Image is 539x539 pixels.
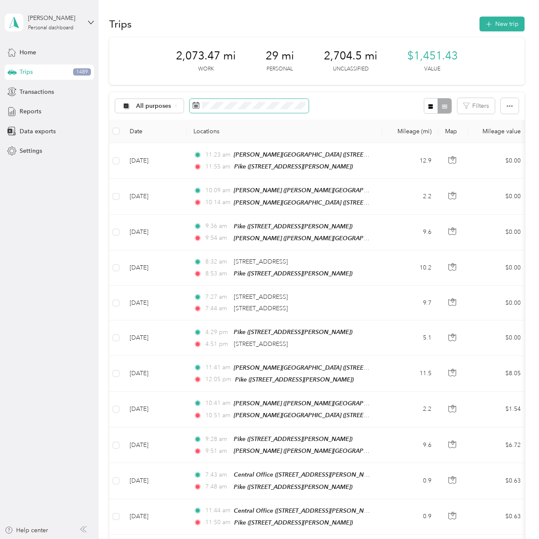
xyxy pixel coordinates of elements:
[205,506,230,515] span: 11:44 am
[235,376,354,383] span: Pike ([STREET_ADDRESS][PERSON_NAME])
[382,356,438,392] td: 11.5
[438,120,468,143] th: Map
[205,186,230,195] span: 10:09 am
[234,507,410,514] span: Central Office ([STREET_ADDRESS][PERSON_NAME][US_STATE])
[468,250,528,286] td: $0.00
[123,286,187,320] td: [DATE]
[5,526,48,535] button: Help center
[123,427,187,463] td: [DATE]
[123,356,187,392] td: [DATE]
[205,435,230,444] span: 9:28 am
[123,179,187,214] td: [DATE]
[205,470,230,480] span: 7:43 am
[468,427,528,463] td: $6.72
[468,499,528,535] td: $0.63
[234,471,410,478] span: Central Office ([STREET_ADDRESS][PERSON_NAME][US_STATE])
[234,400,491,407] span: [PERSON_NAME] ([PERSON_NAME][GEOGRAPHIC_DATA], [GEOGRAPHIC_DATA], [US_STATE])
[382,392,438,427] td: 2.2
[205,150,230,160] span: 11:23 am
[123,120,187,143] th: Date
[20,87,54,96] span: Transactions
[205,446,230,456] span: 9:51 am
[205,340,230,349] span: 4:51 pm
[205,304,230,313] span: 7:44 am
[468,143,528,179] td: $0.00
[234,163,353,170] span: Pike ([STREET_ADDRESS][PERSON_NAME])
[382,499,438,535] td: 0.9
[205,198,230,207] span: 10:14 am
[205,222,230,231] span: 9:36 am
[234,447,491,455] span: [PERSON_NAME] ([PERSON_NAME][GEOGRAPHIC_DATA], [GEOGRAPHIC_DATA], [US_STATE])
[234,364,430,371] span: [PERSON_NAME][GEOGRAPHIC_DATA] ([STREET_ADDRESS][US_STATE])
[468,463,528,499] td: $0.63
[205,269,230,278] span: 8:53 am
[234,340,288,348] span: [STREET_ADDRESS]
[205,518,230,527] span: 11:50 am
[123,392,187,427] td: [DATE]
[123,143,187,179] td: [DATE]
[234,412,430,419] span: [PERSON_NAME][GEOGRAPHIC_DATA] ([STREET_ADDRESS][US_STATE])
[424,65,440,73] p: Value
[205,399,230,408] span: 10:41 am
[324,49,377,63] span: 2,704.5 mi
[234,187,491,194] span: [PERSON_NAME] ([PERSON_NAME][GEOGRAPHIC_DATA], [GEOGRAPHIC_DATA], [US_STATE])
[205,375,231,384] span: 12:05 pm
[407,49,458,63] span: $1,451.43
[468,356,528,392] td: $8.05
[491,491,539,539] iframe: Everlance-gr Chat Button Frame
[205,257,230,267] span: 8:32 am
[28,25,74,31] div: Personal dashboard
[382,427,438,463] td: 9.6
[234,235,491,242] span: [PERSON_NAME] ([PERSON_NAME][GEOGRAPHIC_DATA], [GEOGRAPHIC_DATA], [US_STATE])
[382,120,438,143] th: Mileage (mi)
[20,127,56,136] span: Data exports
[234,519,353,526] span: Pike ([STREET_ADDRESS][PERSON_NAME])
[267,65,293,73] p: Personal
[123,250,187,286] td: [DATE]
[234,328,352,335] span: Pike ([STREET_ADDRESS][PERSON_NAME])
[205,363,230,372] span: 11:41 am
[198,65,214,73] p: Work
[234,151,430,158] span: [PERSON_NAME][GEOGRAPHIC_DATA] ([STREET_ADDRESS][US_STATE])
[234,258,288,265] span: [STREET_ADDRESS]
[205,411,230,420] span: 10:51 am
[266,49,294,63] span: 29 mi
[205,162,230,171] span: 11:55 am
[333,65,369,73] p: Unclassified
[234,483,352,490] span: Pike ([STREET_ADDRESS][PERSON_NAME])
[20,146,42,155] span: Settings
[123,320,187,356] td: [DATE]
[123,499,187,535] td: [DATE]
[468,120,528,143] th: Mileage value
[382,286,438,320] td: 9.7
[187,120,382,143] th: Locations
[136,103,171,109] span: All purposes
[205,233,230,243] span: 9:54 am
[73,68,91,76] span: 1489
[382,215,438,250] td: 9.6
[234,435,352,442] span: Pike ([STREET_ADDRESS][PERSON_NAME])
[20,48,36,57] span: Home
[20,67,33,76] span: Trips
[234,270,352,277] span: Pike ([STREET_ADDRESS][PERSON_NAME])
[468,179,528,214] td: $0.00
[20,107,41,116] span: Reports
[205,328,230,337] span: 4:29 pm
[382,179,438,214] td: 2.2
[468,286,528,320] td: $0.00
[234,223,352,230] span: Pike ([STREET_ADDRESS][PERSON_NAME])
[205,292,230,302] span: 7:27 am
[382,143,438,179] td: 12.9
[123,215,187,250] td: [DATE]
[28,14,81,22] div: [PERSON_NAME]
[234,199,430,206] span: [PERSON_NAME][GEOGRAPHIC_DATA] ([STREET_ADDRESS][US_STATE])
[479,17,525,31] button: New trip
[468,320,528,356] td: $0.00
[457,98,495,114] button: Filters
[234,305,288,312] span: [STREET_ADDRESS]
[382,320,438,356] td: 5.1
[234,293,288,300] span: [STREET_ADDRESS]
[176,49,236,63] span: 2,073.47 mi
[123,463,187,499] td: [DATE]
